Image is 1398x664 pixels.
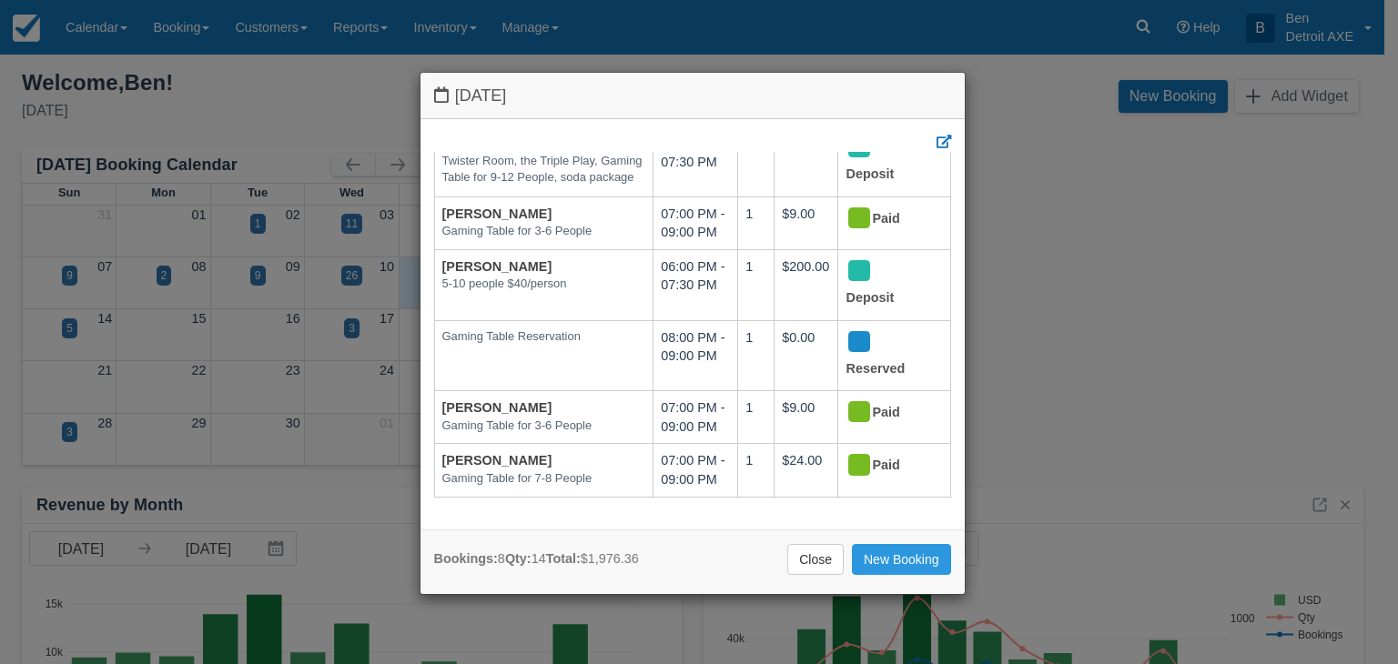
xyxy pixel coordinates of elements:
[546,551,581,566] strong: Total:
[738,391,775,444] td: 1
[775,196,838,249] td: $9.00
[846,257,927,313] div: Deposit
[846,451,927,480] div: Paid
[775,444,838,497] td: $24.00
[738,126,775,197] td: 6
[442,453,552,468] a: [PERSON_NAME]
[846,398,927,428] div: Paid
[846,205,927,234] div: Paid
[738,249,775,320] td: 1
[775,320,838,391] td: $0.00
[653,320,738,391] td: 08:00 PM - 09:00 PM
[846,134,927,189] div: Deposit
[653,249,738,320] td: 06:00 PM - 07:30 PM
[505,551,532,566] strong: Qty:
[852,544,951,575] a: New Booking
[775,249,838,320] td: $200.00
[738,320,775,391] td: 1
[442,328,646,346] em: Gaming Table Reservation
[775,391,838,444] td: $9.00
[442,418,646,435] em: Gaming Table for 3-6 People
[846,328,927,384] div: Reserved
[434,549,639,568] div: 8 14 $1,976.36
[434,86,951,106] h4: [DATE]
[442,206,552,221] a: [PERSON_NAME]
[442,400,552,415] a: [PERSON_NAME]
[442,223,646,240] em: Gaming Table for 3-6 People
[775,126,838,197] td: $854.36
[653,444,738,497] td: 07:00 PM - 09:00 PM
[653,126,738,197] td: 05:30 PM - 07:30 PM
[442,276,646,293] em: 5-10 people $40/person
[434,551,498,566] strong: Bookings:
[787,544,844,575] a: Close
[442,259,552,274] a: [PERSON_NAME]
[442,470,646,488] em: Gaming Table for 7-8 People
[653,196,738,249] td: 07:00 PM - 09:00 PM
[738,444,775,497] td: 1
[442,153,646,186] em: Twister Room, the Triple Play, Gaming Table for 9-12 People, soda package
[653,391,738,444] td: 07:00 PM - 09:00 PM
[738,196,775,249] td: 1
